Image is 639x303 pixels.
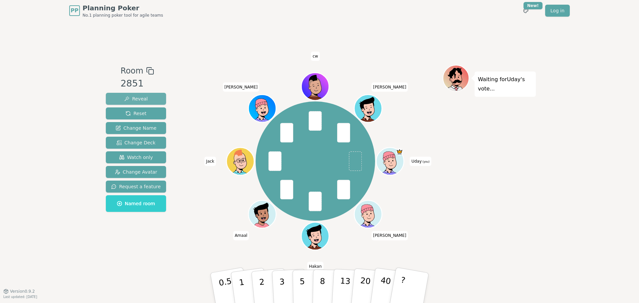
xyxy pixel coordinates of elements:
[233,231,249,240] span: Click to change your name
[83,13,163,18] span: No.1 planning poker tool for agile teams
[3,289,35,294] button: Version0.9.2
[545,5,570,17] a: Log in
[106,151,166,163] button: Watch only
[410,157,431,166] span: Click to change your name
[115,169,157,175] span: Change Avatar
[223,82,259,92] span: Click to change your name
[106,122,166,134] button: Change Name
[83,3,163,13] span: Planning Poker
[69,3,163,18] a: PPPlanning PokerNo.1 planning poker tool for agile teams
[111,183,161,190] span: Request a feature
[422,160,430,163] span: (you)
[106,195,166,212] button: Named room
[204,157,216,166] span: Click to change your name
[3,295,37,299] span: Last updated: [DATE]
[377,148,403,174] button: Click to change your avatar
[10,289,35,294] span: Version 0.9.2
[106,137,166,149] button: Change Deck
[106,166,166,178] button: Change Avatar
[396,148,403,155] span: Uday is the host
[106,93,166,105] button: Reveal
[120,77,154,90] div: 2851
[117,200,155,207] span: Named room
[120,65,143,77] span: Room
[124,95,148,102] span: Reveal
[125,110,146,117] span: Reset
[71,7,78,15] span: PP
[307,262,323,271] span: Click to change your name
[115,125,156,131] span: Change Name
[311,52,319,61] span: Click to change your name
[371,82,408,92] span: Click to change your name
[371,231,408,240] span: Click to change your name
[106,107,166,119] button: Reset
[119,154,153,161] span: Watch only
[524,2,542,9] div: New!
[478,75,532,93] p: Waiting for Uday 's vote...
[106,181,166,193] button: Request a feature
[116,139,155,146] span: Change Deck
[520,5,532,17] button: New!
